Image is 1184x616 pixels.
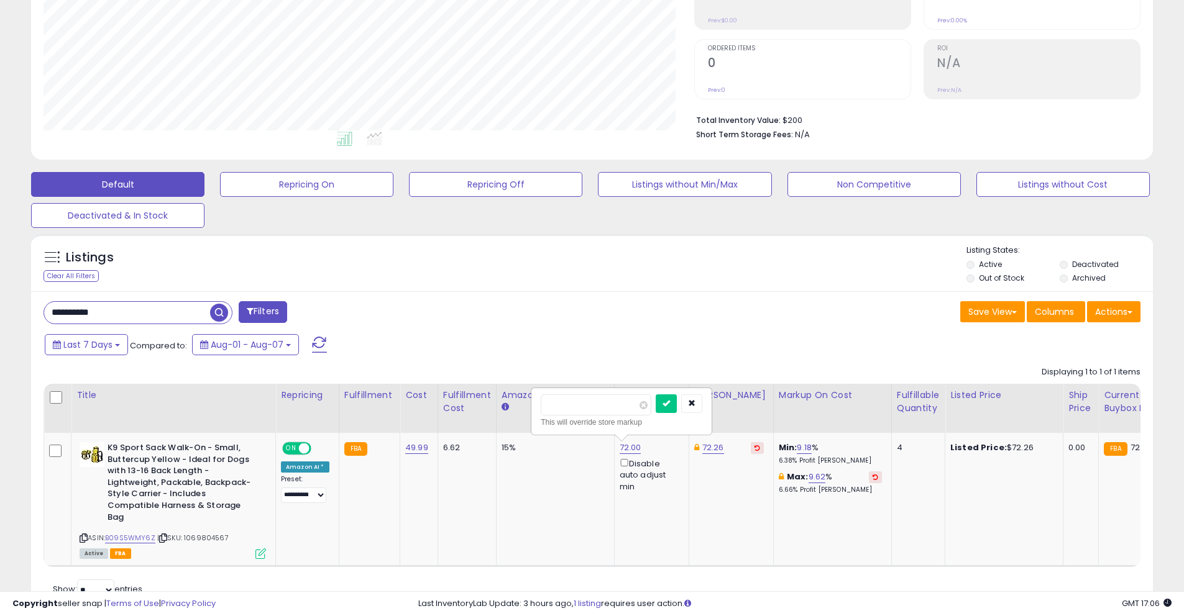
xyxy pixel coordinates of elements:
[979,259,1002,269] label: Active
[1131,442,1153,453] span: 72.48
[1104,389,1168,415] div: Current Buybox Price
[344,442,367,456] small: FBA
[809,471,826,483] a: 9.62
[708,17,737,24] small: Prev: $0.00
[502,402,509,413] small: Amazon Fees.
[950,442,1007,453] b: Listed Price:
[897,389,940,415] div: Fulfillable Quantity
[108,442,259,526] b: K9 Sport Sack Walk-On - Small, Buttercup Yellow - Ideal for Dogs with 13-16 Back Length - Lightwe...
[779,442,882,465] div: %
[937,45,1140,52] span: ROI
[773,384,891,433] th: The percentage added to the cost of goods (COGS) that forms the calculator for Min & Max prices.
[443,389,491,415] div: Fulfillment Cost
[1027,301,1085,322] button: Columns
[281,461,329,473] div: Amazon AI *
[281,475,329,503] div: Preset:
[502,389,609,402] div: Amazon Fees
[1072,273,1106,283] label: Archived
[344,389,395,402] div: Fulfillment
[12,598,216,610] div: seller snap | |
[31,203,204,228] button: Deactivated & In Stock
[161,597,216,609] a: Privacy Policy
[80,442,266,558] div: ASIN:
[105,533,155,543] a: B09S5WMY6Z
[787,471,809,482] b: Max:
[976,172,1150,197] button: Listings without Cost
[708,86,725,94] small: Prev: 0
[797,442,812,454] a: 9.18
[1068,442,1089,453] div: 0.00
[12,597,58,609] strong: Copyright
[44,270,99,282] div: Clear All Filters
[220,172,393,197] button: Repricing On
[502,442,605,453] div: 15%
[708,45,911,52] span: Ordered Items
[310,443,329,454] span: OFF
[620,442,641,454] a: 72.00
[979,273,1024,283] label: Out of Stock
[409,172,582,197] button: Repricing Off
[45,334,128,355] button: Last 7 Days
[960,301,1025,322] button: Save View
[779,442,797,453] b: Min:
[211,338,283,351] span: Aug-01 - Aug-07
[937,86,961,94] small: Prev: N/A
[937,17,967,24] small: Prev: 0.00%
[63,338,112,351] span: Last 7 Days
[541,416,702,428] div: This will override store markup
[405,389,433,402] div: Cost
[106,597,159,609] a: Terms of Use
[795,129,810,140] span: N/A
[80,442,104,467] img: 41kH+71uI4L._SL40_.jpg
[1072,259,1119,269] label: Deactivated
[574,597,601,609] a: 1 listing
[937,56,1140,73] h2: N/A
[31,172,204,197] button: Default
[702,442,724,454] a: 72.26
[1068,389,1093,415] div: Ship Price
[779,456,882,465] p: 6.38% Profit [PERSON_NAME]
[130,340,187,351] span: Compared to:
[443,442,487,453] div: 6.62
[708,56,911,73] h2: 0
[80,548,108,559] span: All listings currently available for purchase on Amazon
[66,249,114,266] h5: Listings
[897,442,935,453] div: 4
[598,172,771,197] button: Listings without Min/Max
[405,442,428,454] a: 49.99
[76,389,270,402] div: Title
[53,583,142,595] span: Show: entries
[787,172,961,197] button: Non Competitive
[1087,301,1140,322] button: Actions
[696,129,793,140] b: Short Term Storage Fees:
[1042,366,1140,378] div: Displaying 1 to 1 of 1 items
[157,533,229,543] span: | SKU: 1069804567
[1104,442,1127,456] small: FBA
[779,471,882,494] div: %
[239,301,287,323] button: Filters
[694,389,768,402] div: [PERSON_NAME]
[779,486,882,494] p: 6.66% Profit [PERSON_NAME]
[281,389,334,402] div: Repricing
[418,598,1172,610] div: Last InventoryLab Update: 3 hours ago, requires user action.
[950,389,1058,402] div: Listed Price
[779,389,886,402] div: Markup on Cost
[192,334,299,355] button: Aug-01 - Aug-07
[283,443,299,454] span: ON
[696,112,1131,127] li: $200
[950,442,1053,453] div: $72.26
[620,456,679,492] div: Disable auto adjust min
[110,548,131,559] span: FBA
[966,245,1153,256] p: Listing States:
[1122,597,1172,609] span: 2025-08-15 17:06 GMT
[1035,306,1074,318] span: Columns
[696,115,781,125] b: Total Inventory Value:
